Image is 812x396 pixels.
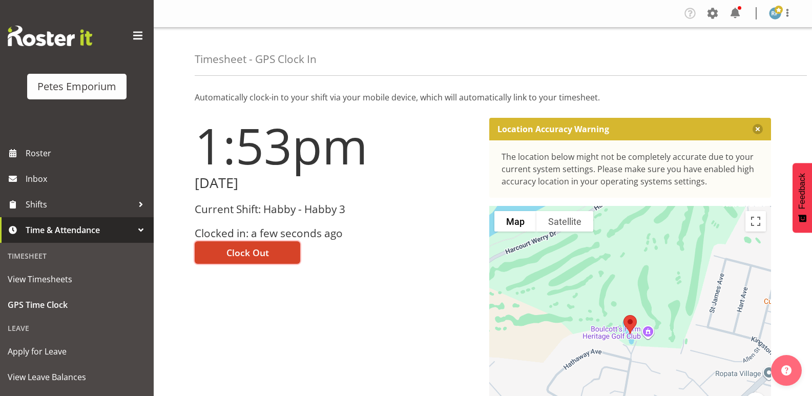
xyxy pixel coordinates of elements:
[793,163,812,233] button: Feedback - Show survey
[3,245,151,266] div: Timesheet
[3,339,151,364] a: Apply for Leave
[502,151,759,187] div: The location below might not be completely accurate due to your current system settings. Please m...
[798,173,807,209] span: Feedback
[26,222,133,238] span: Time & Attendance
[3,364,151,390] a: View Leave Balances
[3,292,151,318] a: GPS Time Clock
[745,211,766,232] button: Toggle fullscreen view
[195,241,300,264] button: Clock Out
[781,365,792,376] img: help-xxl-2.png
[8,26,92,46] img: Rosterit website logo
[536,211,593,232] button: Show satellite imagery
[195,227,477,239] h3: Clocked in: a few seconds ago
[753,124,763,134] button: Close message
[8,297,146,312] span: GPS Time Clock
[195,91,771,103] p: Automatically clock-in to your shift via your mobile device, which will automatically link to you...
[8,369,146,385] span: View Leave Balances
[195,175,477,191] h2: [DATE]
[497,124,609,134] p: Location Accuracy Warning
[769,7,781,19] img: reina-puketapu721.jpg
[8,344,146,359] span: Apply for Leave
[226,246,269,259] span: Clock Out
[195,53,317,65] h4: Timesheet - GPS Clock In
[3,318,151,339] div: Leave
[195,118,477,173] h1: 1:53pm
[26,145,149,161] span: Roster
[8,272,146,287] span: View Timesheets
[195,203,477,215] h3: Current Shift: Habby - Habby 3
[494,211,536,232] button: Show street map
[37,79,116,94] div: Petes Emporium
[3,266,151,292] a: View Timesheets
[26,197,133,212] span: Shifts
[26,171,149,186] span: Inbox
